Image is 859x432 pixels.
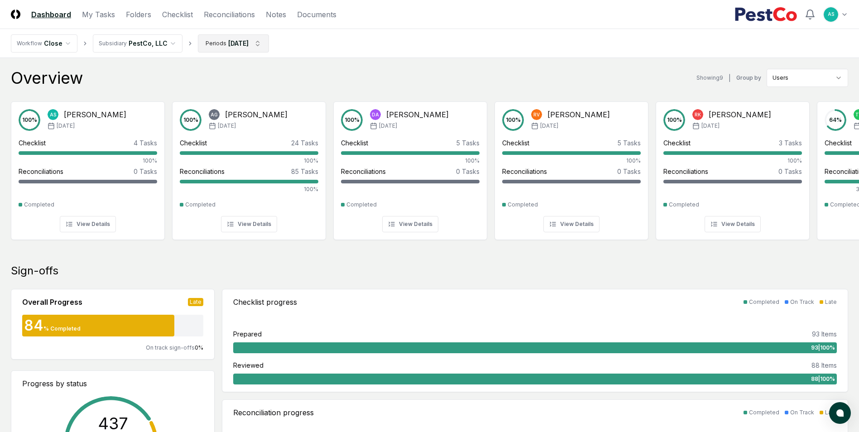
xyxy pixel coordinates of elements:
div: Prepared [233,329,262,339]
span: [DATE] [57,122,75,130]
div: | [729,73,731,83]
button: Periods[DATE] [198,34,269,53]
div: Completed [669,201,699,209]
button: View Details [221,216,277,232]
div: Completed [508,201,538,209]
a: 100%AS[PERSON_NAME][DATE]Checklist4 Tasks100%Reconciliations0 TasksCompletedView Details [11,94,165,240]
div: 5 Tasks [618,138,641,148]
div: 0 Tasks [617,167,641,176]
a: Dashboard [31,9,71,20]
div: Completed [749,298,779,306]
div: Checklist [180,138,207,148]
nav: breadcrumb [11,34,269,53]
div: Late [188,298,203,306]
button: View Details [60,216,116,232]
div: Completed [749,408,779,417]
button: View Details [705,216,761,232]
label: Group by [736,75,761,81]
div: Reconciliations [180,167,225,176]
div: Completed [185,201,216,209]
div: Completed [346,201,377,209]
div: Checklist [663,138,691,148]
div: 100% [180,157,318,165]
a: Documents [297,9,336,20]
span: [DATE] [701,122,720,130]
span: 93 | 100 % [811,344,835,352]
div: Overall Progress [22,297,82,307]
div: Reviewed [233,360,264,370]
div: 84 [22,318,43,333]
div: Periods [206,39,226,48]
div: Late [825,408,837,417]
span: [DATE] [379,122,397,130]
div: On Track [790,408,814,417]
div: 100% [19,157,157,165]
a: 100%RV[PERSON_NAME][DATE]Checklist5 Tasks100%Reconciliations0 TasksCompletedView Details [494,94,648,240]
div: 4 Tasks [134,138,157,148]
div: Progress by status [22,378,203,389]
div: On Track [790,298,814,306]
div: 24 Tasks [291,138,318,148]
span: AG [211,111,218,118]
a: Folders [126,9,151,20]
div: Reconciliations [341,167,386,176]
div: Showing 9 [696,74,723,82]
div: Late [825,298,837,306]
div: 5 Tasks [456,138,480,148]
div: 100% [180,185,318,193]
div: [PERSON_NAME] [386,109,449,120]
div: [PERSON_NAME] [225,109,288,120]
div: Checklist [502,138,529,148]
div: Checklist [341,138,368,148]
div: 0 Tasks [778,167,802,176]
button: atlas-launcher [829,402,851,424]
a: 100%DA[PERSON_NAME][DATE]Checklist5 Tasks100%Reconciliations0 TasksCompletedView Details [333,94,487,240]
a: Checklist [162,9,193,20]
span: [DATE] [218,122,236,130]
div: Subsidiary [99,39,127,48]
div: 85 Tasks [291,167,318,176]
a: Notes [266,9,286,20]
div: Reconciliations [502,167,547,176]
div: Checklist progress [233,297,297,307]
div: 100% [663,157,802,165]
div: 0 Tasks [134,167,157,176]
div: Overview [11,69,83,87]
div: [PERSON_NAME] [709,109,771,120]
div: 0 Tasks [456,167,480,176]
button: View Details [382,216,438,232]
div: [PERSON_NAME] [547,109,610,120]
div: 3 Tasks [779,138,802,148]
div: [PERSON_NAME] [64,109,126,120]
div: [DATE] [228,38,249,48]
span: DA [372,111,379,118]
a: Checklist progressCompletedOn TrackLatePrepared93 Items93|100%Reviewed88 Items88|100% [222,289,848,392]
button: AS [823,6,839,23]
button: View Details [543,216,600,232]
a: 100%RK[PERSON_NAME][DATE]Checklist3 Tasks100%Reconciliations0 TasksCompletedView Details [656,94,810,240]
div: Reconciliation progress [233,407,314,418]
div: 88 Items [811,360,837,370]
span: RK [695,111,701,118]
div: % Completed [43,325,81,333]
a: My Tasks [82,9,115,20]
span: AS [50,111,56,118]
span: 0 % [195,344,203,351]
span: On track sign-offs [146,344,195,351]
span: AS [828,11,834,18]
img: PestCo logo [734,7,797,22]
div: Sign-offs [11,264,848,278]
span: 88 | 100 % [811,375,835,383]
div: Completed [24,201,54,209]
a: Reconciliations [204,9,255,20]
div: 100% [502,157,641,165]
span: [DATE] [540,122,558,130]
a: 100%AG[PERSON_NAME][DATE]Checklist24 Tasks100%Reconciliations85 Tasks100%CompletedView Details [172,94,326,240]
div: 93 Items [812,329,837,339]
img: Logo [11,10,20,19]
div: Reconciliations [663,167,708,176]
div: Checklist [825,138,852,148]
div: Workflow [17,39,42,48]
span: RV [533,111,540,118]
div: Reconciliations [19,167,63,176]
